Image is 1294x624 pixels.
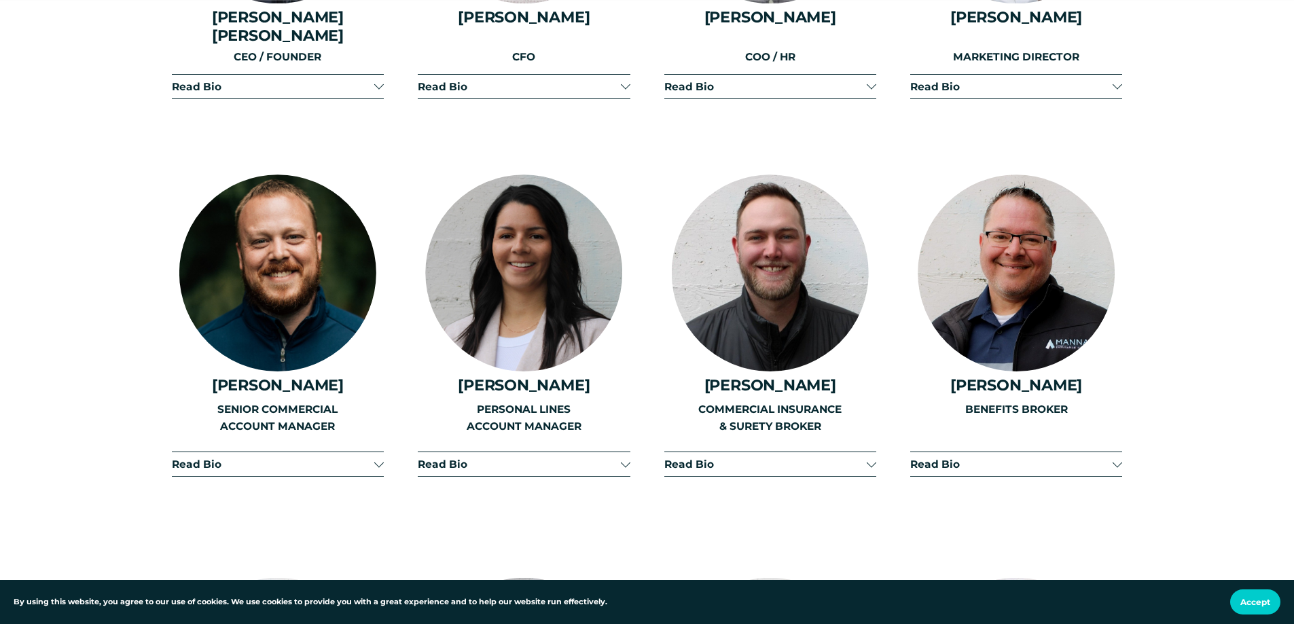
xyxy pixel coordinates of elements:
[910,80,1113,93] span: Read Bio
[418,49,630,66] p: CFO
[1230,589,1280,614] button: Accept
[418,401,630,435] p: PERSONAL LINES ACCOUNT MANAGER
[664,458,867,471] span: Read Bio
[418,80,620,93] span: Read Bio
[664,8,876,26] h4: [PERSON_NAME]
[664,49,876,66] p: COO / HR
[418,376,630,394] h4: [PERSON_NAME]
[418,75,630,98] button: Read Bio
[418,452,630,476] button: Read Bio
[664,376,876,394] h4: [PERSON_NAME]
[910,49,1122,66] p: MARKETING DIRECTOR
[664,75,876,98] button: Read Bio
[910,75,1122,98] button: Read Bio
[172,8,384,43] h4: [PERSON_NAME] [PERSON_NAME]
[172,458,374,471] span: Read Bio
[172,49,384,66] p: CEO / FOUNDER
[664,80,867,93] span: Read Bio
[172,80,374,93] span: Read Bio
[172,401,384,435] p: SENIOR COMMERCIAL ACCOUNT MANAGER
[172,376,384,394] h4: [PERSON_NAME]
[910,376,1122,394] h4: [PERSON_NAME]
[418,458,620,471] span: Read Bio
[172,75,384,98] button: Read Bio
[172,452,384,476] button: Read Bio
[664,401,876,435] p: COMMERCIAL INSURANCE & SURETY BROKER
[910,8,1122,26] h4: [PERSON_NAME]
[910,401,1122,418] p: BENEFITS BROKER
[1240,597,1270,607] span: Accept
[418,8,630,26] h4: [PERSON_NAME]
[910,452,1122,476] button: Read Bio
[910,458,1113,471] span: Read Bio
[664,452,876,476] button: Read Bio
[14,596,607,608] p: By using this website, you agree to our use of cookies. We use cookies to provide you with a grea...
